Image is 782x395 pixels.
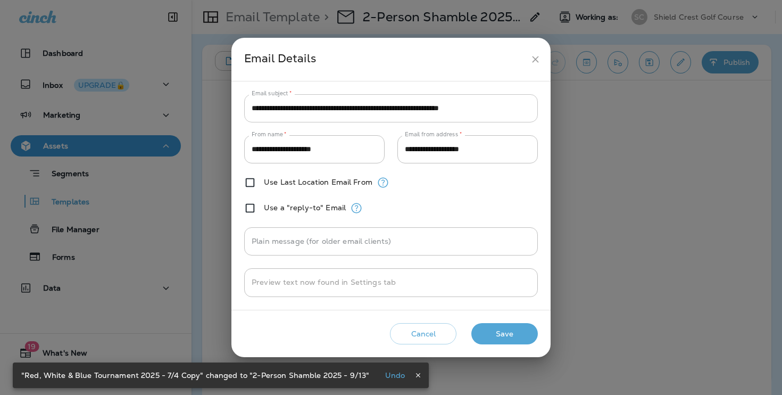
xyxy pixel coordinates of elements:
label: Use Last Location Email From [264,178,372,186]
label: Email from address [405,130,462,138]
p: Undo [385,371,405,380]
label: Use a "reply-to" Email [264,203,346,212]
label: Email subject [252,89,292,97]
label: From name [252,130,287,138]
button: Cancel [390,323,456,345]
button: close [526,50,545,69]
div: Email Details [244,50,526,69]
div: "Red, White & Blue Tournament 2025 - 7/4 Copy" changed to "2-Person Shamble 2025 - 9/13" [21,366,369,385]
button: Save [471,323,538,345]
